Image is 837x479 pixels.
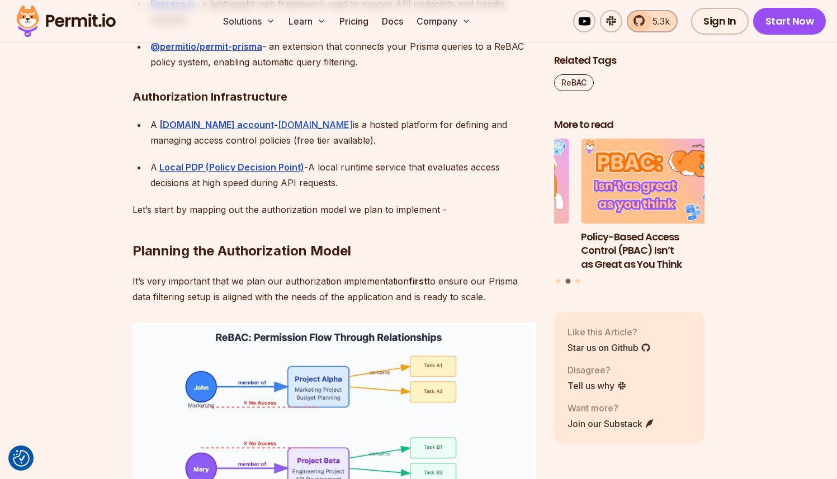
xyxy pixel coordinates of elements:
[568,378,627,392] a: Tell us why
[418,139,569,272] li: 1 of 3
[753,8,826,35] a: Start Now
[159,119,274,130] a: [DOMAIN_NAME] account
[13,450,30,467] img: Revisit consent button
[304,162,308,173] strong: -
[565,278,570,283] button: Go to slide 2
[278,119,353,130] a: [DOMAIN_NAME]
[646,15,670,28] span: 5.3k
[568,401,655,414] p: Want more?
[568,340,651,354] a: Star us on Github
[13,450,30,467] button: Consent Preferences
[150,41,262,52] a: @permitio/permit-prisma
[274,119,278,130] strong: -
[133,197,536,260] h2: Planning the Authorization Model
[412,10,475,32] button: Company
[581,139,732,224] img: Policy-Based Access Control (PBAC) Isn’t as Great as You Think
[377,10,408,32] a: Docs
[568,325,651,338] p: Like this Article?
[219,10,280,32] button: Solutions
[554,139,705,285] div: Posts
[581,139,732,272] li: 2 of 3
[575,278,580,283] button: Go to slide 3
[11,2,121,40] img: Permit logo
[581,230,732,271] h3: Policy-Based Access Control (PBAC) Isn’t as Great as You Think
[133,273,536,305] p: It’s very important that we plan our authorization implementation to ensure our Prisma data filte...
[150,117,536,148] div: A is a hosted platform for defining and managing access control policies (free tier available).
[418,230,569,258] h3: Why JWTs Can’t Handle AI Agent Access
[556,278,560,283] button: Go to slide 1
[284,10,330,32] button: Learn
[554,118,705,132] h2: More to read
[627,10,678,32] a: 5.3k
[568,416,655,430] a: Join our Substack
[335,10,373,32] a: Pricing
[409,276,427,287] strong: first
[568,363,627,376] p: Disagree?
[150,39,536,70] div: - an extension that connects your Prisma queries to a ReBAC policy system, enabling automatic que...
[150,159,536,191] div: A A local runtime service that evaluates access decisions at high speed during API requests.
[691,8,749,35] a: Sign In
[133,202,536,217] p: Let’s start by mapping out the authorization model we plan to implement -
[133,90,287,103] strong: Authorization Infrastructure
[554,74,594,91] a: ReBAC
[554,54,705,68] h2: Related Tags
[581,139,732,272] a: Policy-Based Access Control (PBAC) Isn’t as Great as You ThinkPolicy-Based Access Control (PBAC) ...
[159,162,304,173] a: Local PDP (Policy Decision Point)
